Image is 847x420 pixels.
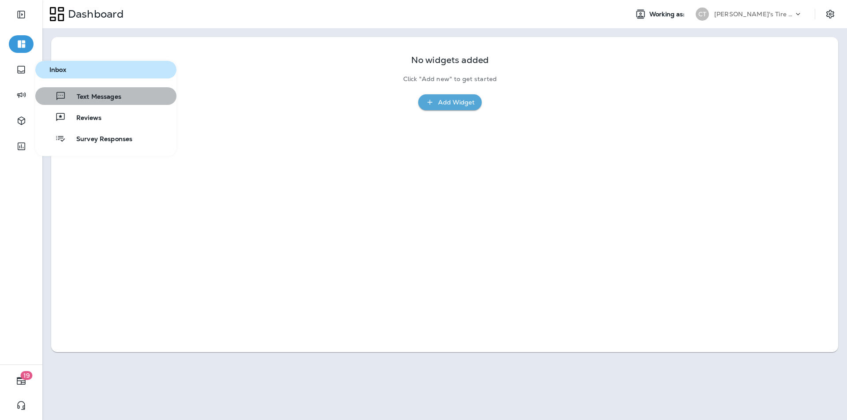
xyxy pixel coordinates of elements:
button: Inbox [35,61,176,78]
span: Working as: [649,11,687,18]
span: Text Messages [66,93,121,101]
p: Dashboard [64,7,124,21]
p: Click "Add new" to get started [403,75,497,83]
p: No widgets added [411,56,489,64]
p: [PERSON_NAME]'s Tire & Auto [714,11,794,18]
button: Text Messages [35,87,176,105]
button: Expand Sidebar [9,6,34,23]
div: CT [696,7,709,21]
span: 19 [21,371,33,380]
button: Settings [822,6,838,22]
span: Reviews [66,114,101,123]
div: Add Widget [438,97,475,108]
span: Survey Responses [66,135,132,144]
button: Reviews [35,108,176,126]
span: Inbox [39,66,173,74]
button: Survey Responses [35,130,176,147]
